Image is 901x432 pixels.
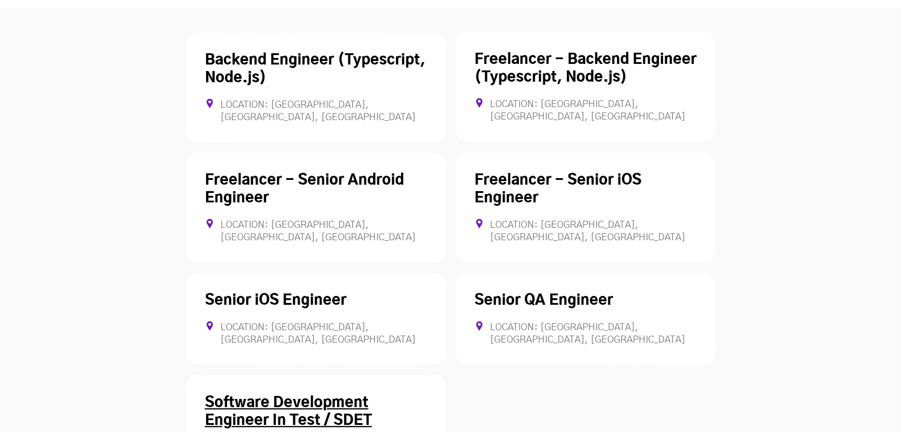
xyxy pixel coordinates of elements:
div: Location: [GEOGRAPHIC_DATA], [GEOGRAPHIC_DATA], [GEOGRAPHIC_DATA] [474,98,697,123]
a: Freelancer - Backend Engineer (Typescript, Node.js) [474,53,697,85]
a: Senior QA Engineer [474,294,613,308]
div: Location: [GEOGRAPHIC_DATA], [GEOGRAPHIC_DATA], [GEOGRAPHIC_DATA] [205,321,427,346]
div: Location: [GEOGRAPHIC_DATA], [GEOGRAPHIC_DATA], [GEOGRAPHIC_DATA] [474,219,697,244]
a: Software Development Engineer In Test / SDET [205,396,372,428]
div: Location: [GEOGRAPHIC_DATA], [GEOGRAPHIC_DATA], [GEOGRAPHIC_DATA] [474,321,697,346]
a: Backend Engineer (Typescript, Node.js) [205,53,425,85]
div: Location: [GEOGRAPHIC_DATA], [GEOGRAPHIC_DATA], [GEOGRAPHIC_DATA] [205,99,427,124]
a: Senior iOS Engineer [205,294,347,308]
a: Freelancer - Senior Android Engineer [205,173,404,205]
a: Freelancer - Senior iOS Engineer [474,173,642,205]
div: Location: [GEOGRAPHIC_DATA], [GEOGRAPHIC_DATA], [GEOGRAPHIC_DATA] [205,219,427,244]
